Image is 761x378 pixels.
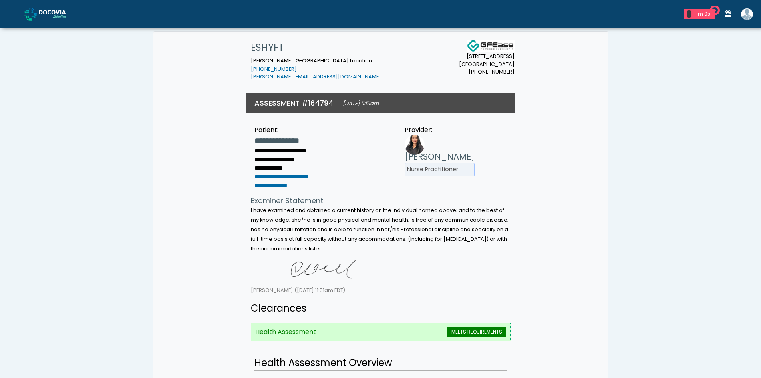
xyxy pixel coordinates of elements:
[447,327,506,337] span: MEETS REQUIREMENTS
[251,301,511,316] h2: Clearances
[39,10,79,18] img: Docovia
[687,10,691,18] div: 1
[679,6,720,22] a: 1 1m 0s
[254,356,507,371] h2: Health Assessment Overview
[741,8,753,20] img: Shakerra Crippen
[251,256,371,284] img: 4wPxaEAAAAGSURBVAMATWtOOjNodHYAAAAASUVORK5CYII=
[405,125,475,135] div: Provider:
[467,40,515,52] img: Docovia Staffing Logo
[254,125,309,135] div: Patient:
[24,8,37,21] img: Docovia
[251,287,345,294] small: [PERSON_NAME] ([DATE] 11:51am EDT)
[254,98,333,108] h3: ASSESSMENT #164794
[251,323,511,341] li: Health Assessment
[251,196,511,205] h4: Examiner Statement
[459,52,515,76] small: [STREET_ADDRESS] [GEOGRAPHIC_DATA] [PHONE_NUMBER]
[251,57,381,80] small: [PERSON_NAME][GEOGRAPHIC_DATA] Location
[251,207,509,252] small: I have examined and obtained a current history on the individual named above; and to the best of ...
[343,100,379,107] small: [DATE] 11:51am
[251,66,297,72] a: [PHONE_NUMBER]
[405,151,475,163] h3: [PERSON_NAME]
[251,40,381,56] h1: ESHYFT
[24,1,79,27] a: Docovia
[405,163,475,176] li: Nurse Practitioner
[251,73,381,80] a: [PERSON_NAME][EMAIL_ADDRESS][DOMAIN_NAME]
[694,10,712,18] div: 1m 0s
[405,135,425,155] img: Provider image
